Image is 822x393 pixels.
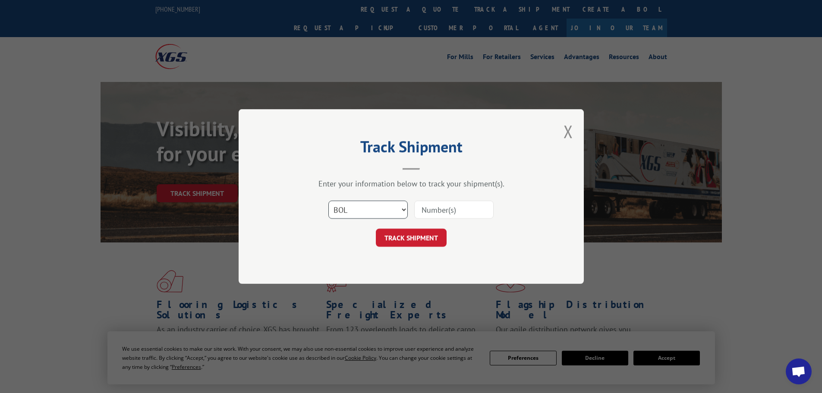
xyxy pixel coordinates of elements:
div: Open chat [786,358,812,384]
button: Close modal [564,120,573,143]
h2: Track Shipment [282,141,541,157]
button: TRACK SHIPMENT [376,229,447,247]
div: Enter your information below to track your shipment(s). [282,179,541,189]
input: Number(s) [414,201,494,219]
